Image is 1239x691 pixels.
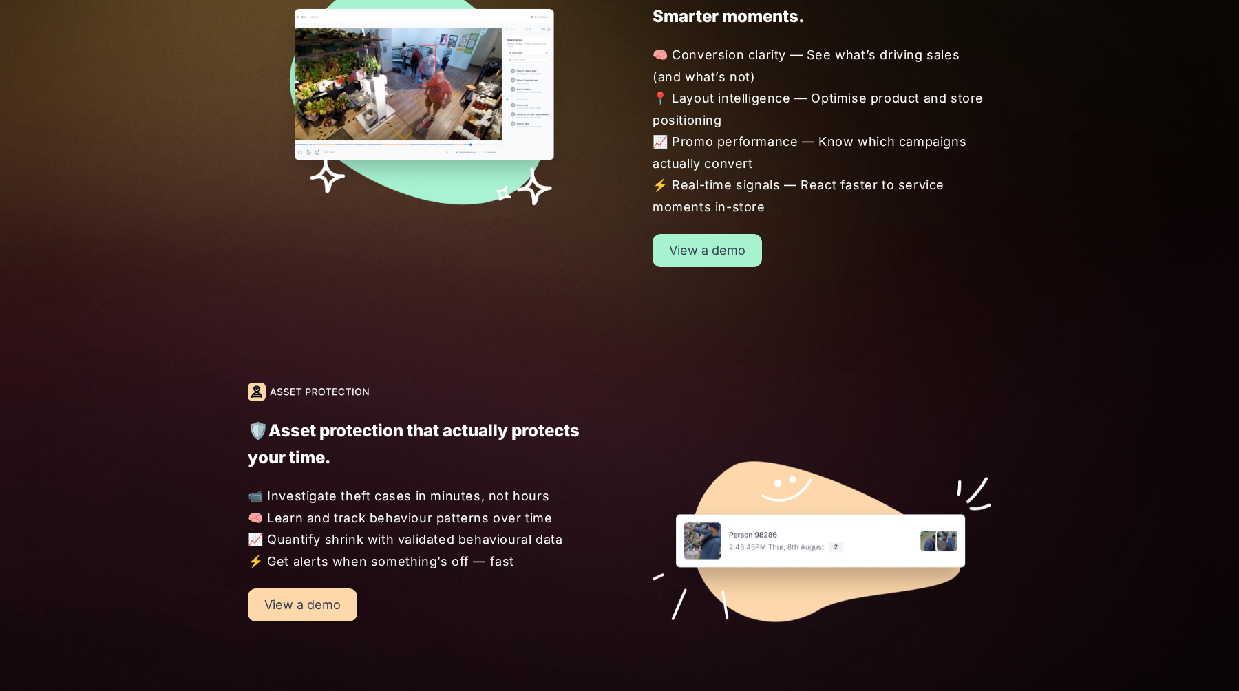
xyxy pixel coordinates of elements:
[248,485,587,572] span: 📹 Investigate theft cases in minutes, not hours 🧠 Learn and track behaviour patterns over time 📈 ...
[653,44,992,217] span: 🧠 Conversion clarity — See what’s driving sales (and what’s not) 📍 Layout intelligence — Optimise...
[653,234,762,267] a: View a demo
[248,588,357,621] a: View a demo
[248,417,586,471] p: 🛡️Asset protection that actually protects your time.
